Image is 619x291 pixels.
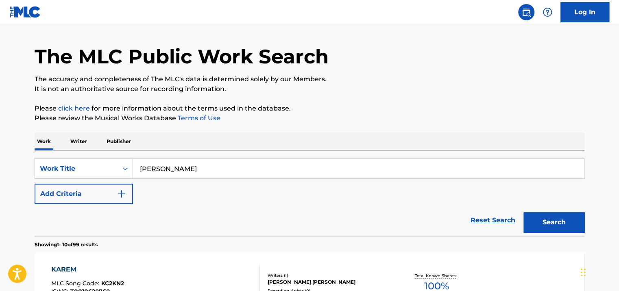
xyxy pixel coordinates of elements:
[581,260,586,284] div: Drag
[176,114,220,122] a: Terms of Use
[35,44,329,69] h1: The MLC Public Work Search
[35,104,584,113] p: Please for more information about the terms used in the database.
[35,159,584,237] form: Search Form
[414,273,458,279] p: Total Known Shares:
[10,6,41,18] img: MLC Logo
[518,4,534,20] a: Public Search
[578,252,619,291] iframe: Chat Widget
[523,212,584,232] button: Search
[117,189,126,199] img: 9d2ae6d4665cec9f34b9.svg
[68,133,89,150] p: Writer
[521,7,531,17] img: search
[51,265,124,274] div: KAREM
[539,4,556,20] div: Help
[268,278,390,286] div: [PERSON_NAME] [PERSON_NAME]
[560,2,609,22] a: Log In
[35,84,584,94] p: It is not an authoritative source for recording information.
[35,184,133,204] button: Add Criteria
[58,104,90,112] a: click here
[35,133,53,150] p: Work
[268,272,390,278] div: Writers ( 1 )
[35,113,584,123] p: Please review the Musical Works Database
[51,280,101,287] span: MLC Song Code :
[35,241,98,248] p: Showing 1 - 10 of 99 results
[543,7,552,17] img: help
[101,280,124,287] span: KC2KN2
[466,211,519,229] a: Reset Search
[104,133,133,150] p: Publisher
[35,74,584,84] p: The accuracy and completeness of The MLC's data is determined solely by our Members.
[40,164,113,174] div: Work Title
